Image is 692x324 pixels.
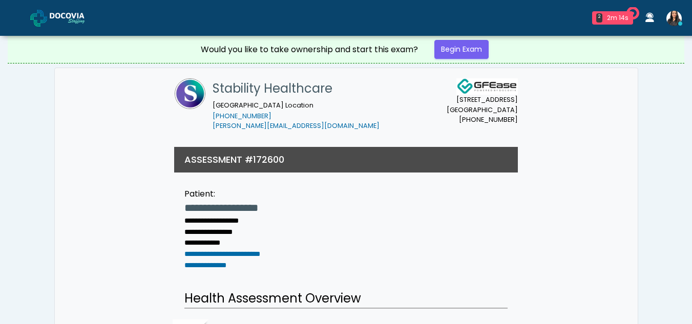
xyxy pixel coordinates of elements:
a: Docovia [30,1,101,34]
a: Begin Exam [434,40,489,59]
div: 2m 14s [606,13,629,23]
img: Viral Patel [666,11,682,26]
img: Docovia [50,13,101,23]
a: [PHONE_NUMBER] [213,112,271,120]
img: Stability Healthcare [175,78,205,109]
div: Would you like to take ownership and start this exam? [201,44,418,56]
h1: Stability Healthcare [213,78,380,99]
a: 2 2m 14s [586,7,639,29]
img: Docovia [30,10,47,27]
img: Docovia Staffing Logo [456,78,518,95]
h3: ASSESSMENT #172600 [184,153,284,166]
a: [PERSON_NAME][EMAIL_ADDRESS][DOMAIN_NAME] [213,121,380,130]
small: [STREET_ADDRESS] [GEOGRAPHIC_DATA] [PHONE_NUMBER] [447,95,518,124]
div: 2 [596,13,602,23]
small: [GEOGRAPHIC_DATA] Location [213,101,380,131]
div: Patient: [184,188,260,200]
h2: Health Assessment Overview [184,289,508,309]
